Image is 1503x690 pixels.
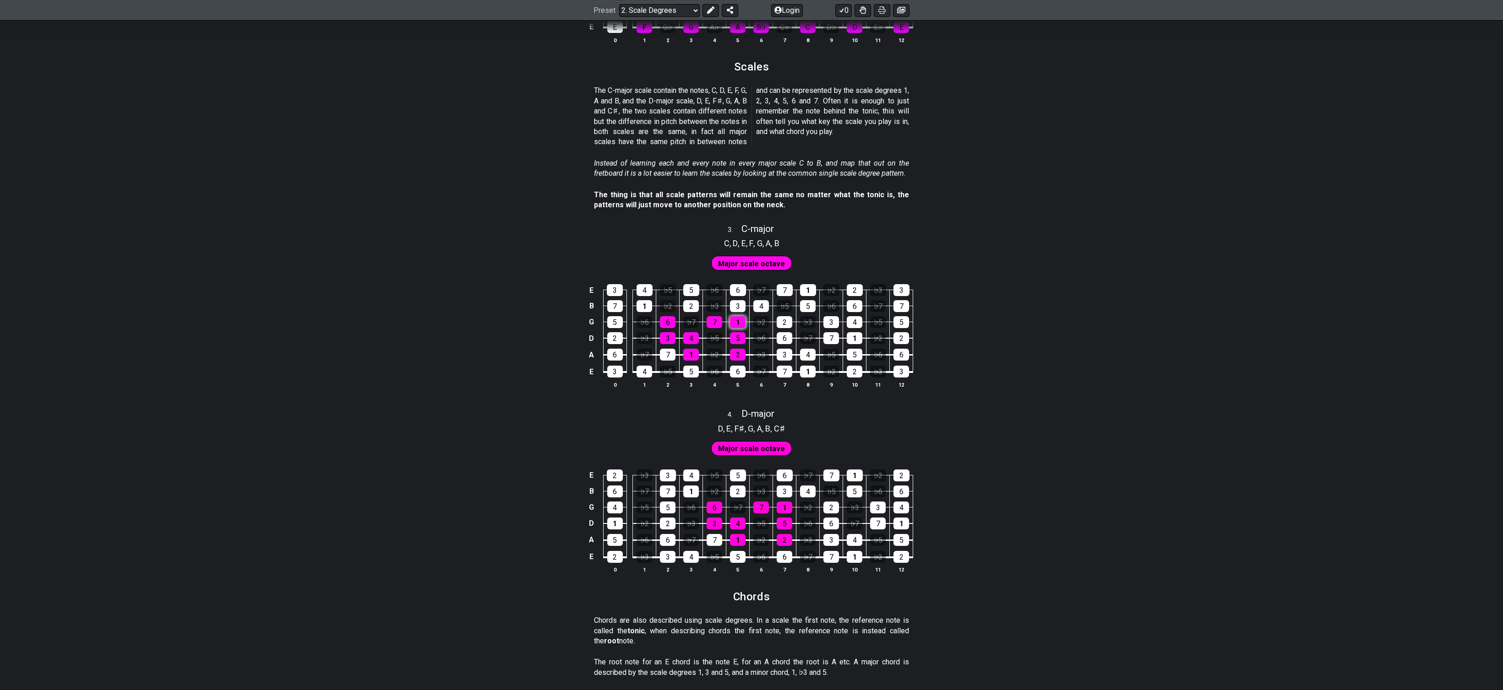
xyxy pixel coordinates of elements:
div: 3 [777,349,792,361]
em: Instead of learning each and every note in every major scale C to B, and map that out on the fret... [594,159,909,178]
div: 5 [893,534,909,546]
button: Login [771,4,803,16]
div: ♭7 [753,284,769,296]
div: 1 [800,284,816,296]
div: ♭5 [870,316,886,328]
div: 2 [607,332,623,344]
div: 3 [607,284,623,296]
div: 7 [707,316,722,328]
div: 4 [683,332,699,344]
div: ♭3 [707,300,722,312]
section: Scale pitch classes [720,235,784,250]
div: ♭5 [870,534,886,546]
div: 7 [707,534,722,546]
th: 5 [726,35,750,45]
span: A [757,422,762,435]
span: C♯ [774,422,785,435]
div: 3 [823,316,839,328]
span: , [723,422,727,435]
div: ♭2 [870,551,886,563]
div: 2 [607,469,623,481]
div: 7 [893,300,909,312]
div: 3 [660,332,675,344]
span: First enable full edit mode to edit [718,257,785,270]
span: , [770,422,774,435]
div: 6 [777,551,792,563]
div: ♭6 [707,284,723,296]
td: E [586,363,597,380]
div: ♭3 [637,469,653,481]
div: C [800,21,816,33]
div: 7 [870,517,886,529]
div: 4 [800,349,816,361]
div: ♭2 [800,501,816,513]
section: Scale pitch classes [714,420,790,435]
div: ♭3 [847,501,862,513]
span: F [749,237,753,249]
span: , [746,237,750,249]
div: ♭6 [753,332,769,344]
div: ♭2 [753,534,769,546]
div: 6 [660,534,675,546]
h2: Chords [733,592,770,602]
div: 6 [823,517,839,529]
th: 9 [820,35,843,45]
td: E [586,548,597,566]
div: 2 [823,501,839,513]
div: ♭3 [683,517,699,529]
div: ♭2 [823,284,839,296]
div: 3 [893,366,909,377]
span: C [724,237,730,249]
div: A [730,21,746,33]
div: ♭7 [730,501,746,513]
div: B♭ [753,21,769,33]
div: ♭6 [707,366,722,377]
div: 2 [893,332,909,344]
span: , [771,237,774,249]
th: 9 [820,565,843,575]
div: 6 [777,332,792,344]
div: ♭7 [683,316,699,328]
div: ♭6 [800,517,816,529]
td: B [586,298,597,314]
th: 10 [843,380,866,389]
div: 5 [847,485,862,497]
th: 10 [843,565,866,575]
th: 3 [680,565,703,575]
div: ♭2 [707,349,722,361]
div: ♭2 [637,517,652,529]
div: ♭2 [707,485,722,497]
div: C♭ [777,21,792,33]
div: ♭2 [753,316,769,328]
div: ♭7 [800,469,816,481]
td: G [586,314,597,330]
div: ♭3 [637,551,652,563]
div: ♭5 [823,349,839,361]
div: ♭3 [870,284,886,296]
span: E [741,237,746,249]
button: 0 [835,4,852,16]
div: ♭5 [707,469,723,481]
div: 2 [777,316,792,328]
div: ♭5 [707,332,722,344]
th: 12 [890,565,913,575]
div: 5 [730,332,746,344]
div: 4 [800,485,816,497]
th: 11 [866,565,890,575]
div: 3 [607,366,623,377]
div: ♭6 [637,534,652,546]
div: 1 [607,517,623,529]
div: ♭7 [800,332,816,344]
span: Preset [594,6,615,15]
span: , [762,237,766,249]
span: D [733,237,738,249]
div: ♭5 [823,485,839,497]
div: ♭3 [753,485,769,497]
span: , [753,422,757,435]
div: 1 [800,366,816,377]
th: 1 [633,380,656,389]
strong: root [604,636,619,645]
div: 1 [683,485,699,497]
div: ♭7 [637,485,652,497]
div: 4 [683,469,699,481]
